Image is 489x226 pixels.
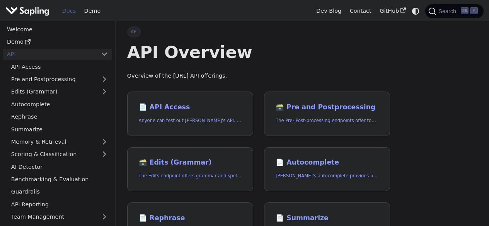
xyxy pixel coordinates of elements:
a: Dev Blog [312,5,345,17]
a: Scoring & Classification [7,149,112,160]
h2: Edits (Grammar) [139,158,242,167]
span: Search [436,8,461,14]
h1: API Overview [127,42,390,63]
p: The Pre- Post-processing endpoints offer tools for preparing your text data for ingestation as we... [276,117,378,124]
a: Demo [80,5,105,17]
a: Benchmarking & Evaluation [7,174,112,185]
a: Edits (Grammar) [7,86,112,97]
a: 🗃️ Edits (Grammar)The Edits endpoint offers grammar and spell checking. [127,147,253,192]
p: Sapling's autocomplete provides predictions of the next few characters or words [276,172,378,180]
a: API Reporting [7,199,112,210]
a: Rephrase [7,111,112,122]
a: Demo [3,36,112,48]
a: Docs [58,5,80,17]
h2: Rephrase [139,214,242,223]
a: 📄️ API AccessAnyone can test out [PERSON_NAME]'s API. To get started with the API, simply: [127,92,253,136]
span: API [127,26,141,37]
img: Sapling.ai [5,5,49,17]
a: Pre and Postprocessing [7,74,112,85]
button: Search (Ctrl+K) [425,4,483,18]
a: Team Management [7,211,112,223]
a: AI Detector [7,161,112,172]
a: Memory & Retrieval [7,136,112,148]
button: Collapse sidebar category 'API' [97,49,112,60]
kbd: K [470,7,478,14]
a: Welcome [3,24,112,35]
nav: Breadcrumbs [127,26,390,37]
a: Summarize [7,124,112,135]
a: 📄️ Autocomplete[PERSON_NAME]'s autocomplete provides predictions of the next few characters or words [264,147,390,192]
a: API Access [7,61,112,72]
p: Overview of the [URL] API offerings. [127,71,390,81]
h2: API Access [139,103,242,112]
a: API [3,49,97,60]
h2: Autocomplete [276,158,378,167]
a: 🗃️ Pre and PostprocessingThe Pre- Post-processing endpoints offer tools for preparing your text d... [264,92,390,136]
a: GitHub [375,5,410,17]
p: Anyone can test out Sapling's API. To get started with the API, simply: [139,117,242,124]
a: Autocomplete [7,99,112,110]
h2: Summarize [276,214,378,223]
a: Contact [346,5,376,17]
a: Sapling.ai [5,5,52,17]
a: Guardrails [7,186,112,197]
button: Switch between dark and light mode (currently system mode) [410,5,421,17]
h2: Pre and Postprocessing [276,103,378,112]
p: The Edits endpoint offers grammar and spell checking. [139,172,242,180]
